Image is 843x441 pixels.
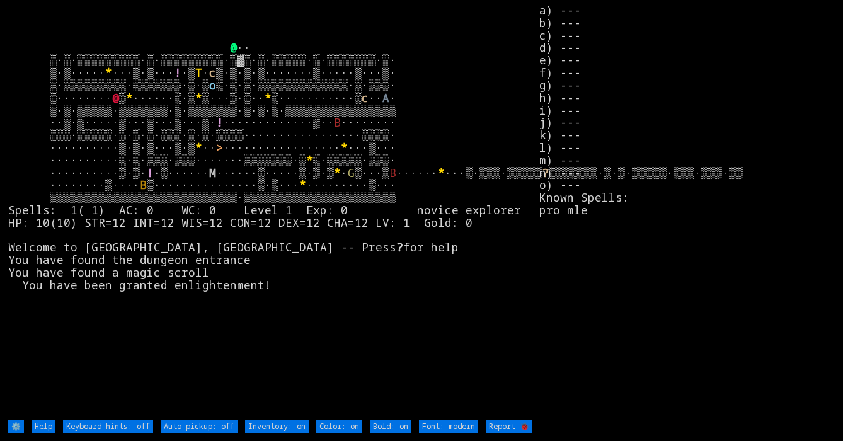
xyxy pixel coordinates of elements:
[419,420,478,433] input: Font: modern
[370,420,411,433] input: Bold: on
[362,90,369,105] font: c
[389,165,396,180] font: B
[209,65,216,80] font: c
[8,420,24,433] input: ⚙️
[382,90,389,105] font: A
[32,420,55,433] input: Help
[112,90,119,105] font: @
[334,115,341,130] font: B
[539,4,834,419] stats: a) --- b) --- c) --- d) --- e) --- f) --- g) --- h) --- i) --- j) --- k) --- l) --- m) --- n) ---...
[140,177,147,192] font: B
[209,77,216,93] font: o
[316,420,362,433] input: Color: on
[161,420,238,433] input: Auto-pickup: off
[175,65,181,80] font: !
[348,165,355,180] font: G
[230,40,237,55] font: @
[147,165,154,180] font: !
[8,4,539,419] larn: ·· ▒·▒·▒▒▒▒▒▒▒▒▒·▒·▒▒▒▒▒▒▒▒▒·▒▓▒·▒·▒▒▒▒▒·▒·▒▒▒▒▒▒▒·▒· ▒·▒····· ···▒·▒··· ·▒ · ▒·▒·▒·▒·······▒····...
[209,165,216,180] font: M
[63,420,153,433] input: Keyboard hints: off
[486,420,532,433] input: Report 🐞
[396,239,403,255] b: ?
[245,420,309,433] input: Inventory: on
[216,140,223,155] font: >
[216,115,223,130] font: !
[195,65,202,80] font: T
